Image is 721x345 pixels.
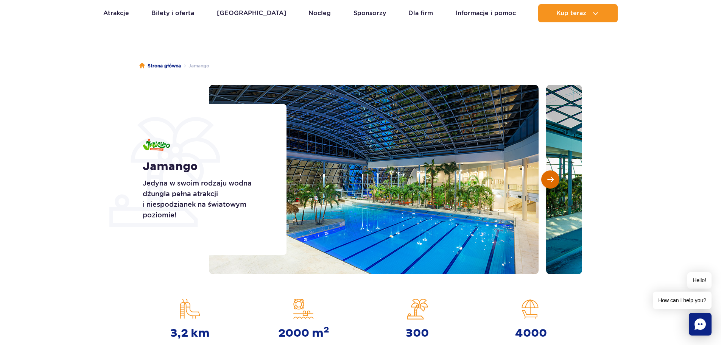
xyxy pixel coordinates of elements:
span: Kup teraz [556,10,586,17]
strong: 3,2 km [170,326,210,340]
a: [GEOGRAPHIC_DATA] [217,4,286,22]
strong: 4000 [515,326,547,340]
h1: Jamango [143,160,269,173]
a: Informacje i pomoc [456,4,516,22]
strong: 300 [406,326,429,340]
p: Jedyna w swoim rodzaju wodna dżungla pełna atrakcji i niespodzianek na światowym poziomie! [143,178,269,220]
button: Kup teraz [538,4,618,22]
a: Bilety i oferta [151,4,194,22]
span: Hello! [687,272,712,289]
sup: 2 [324,325,329,335]
div: Chat [689,313,712,336]
img: Jamango [143,139,170,151]
li: Jamango [181,62,209,70]
a: Sponsorzy [353,4,386,22]
a: Dla firm [408,4,433,22]
a: Strona główna [139,62,181,70]
button: Następny slajd [541,170,559,189]
span: How can I help you? [653,292,712,309]
a: Atrakcje [103,4,129,22]
strong: 2000 m [278,326,329,340]
a: Nocleg [308,4,331,22]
